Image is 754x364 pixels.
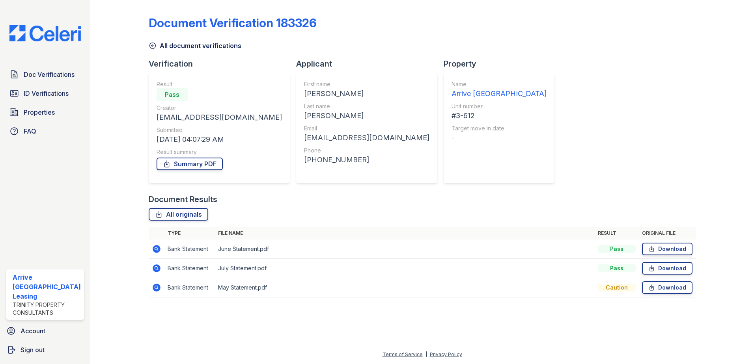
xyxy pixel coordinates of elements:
a: Download [642,262,692,275]
div: Result summary [157,148,282,156]
th: File name [215,227,595,240]
td: Bank Statement [164,259,215,278]
a: Download [642,281,692,294]
div: Property [444,58,561,69]
th: Original file [639,227,696,240]
td: Bank Statement [164,240,215,259]
div: Trinity Property Consultants [13,301,81,317]
span: ID Verifications [24,89,69,98]
div: First name [304,80,429,88]
a: Sign out [3,342,87,358]
div: [PERSON_NAME] [304,110,429,121]
div: Submitted [157,126,282,134]
div: Phone [304,147,429,154]
a: FAQ [6,123,84,139]
div: [EMAIL_ADDRESS][DOMAIN_NAME] [157,112,282,123]
img: CE_Logo_Blue-a8612792a0a2168367f1c8372b55b34899dd931a85d93a1a3d3e32e68fde9ad4.png [3,25,87,41]
a: Summary PDF [157,158,223,170]
div: - [452,132,547,143]
th: Result [595,227,639,240]
div: Caution [598,284,636,292]
td: July Statement.pdf [215,259,595,278]
div: #3-612 [452,110,547,121]
th: Type [164,227,215,240]
div: [EMAIL_ADDRESS][DOMAIN_NAME] [304,132,429,143]
a: Download [642,243,692,255]
a: Account [3,323,87,339]
div: Pass [598,245,636,253]
a: Doc Verifications [6,67,84,82]
div: Result [157,80,282,88]
div: Pass [598,264,636,272]
div: Unit number [452,102,547,110]
a: ID Verifications [6,85,84,101]
span: Account [21,326,45,336]
div: Document Verification 183326 [149,16,317,30]
div: Target move in date [452,124,547,132]
td: June Statement.pdf [215,240,595,259]
a: All document verifications [149,41,241,50]
span: Doc Verifications [24,70,75,79]
div: [PHONE_NUMBER] [304,154,429,165]
div: Name [452,80,547,88]
a: Terms of Service [383,351,423,357]
a: All originals [149,208,208,221]
span: Sign out [21,345,45,355]
div: [PERSON_NAME] [304,88,429,99]
div: Verification [149,58,296,69]
a: Name Arrive [GEOGRAPHIC_DATA] [452,80,547,99]
span: Properties [24,108,55,117]
div: Email [304,124,429,132]
a: Properties [6,104,84,120]
div: Creator [157,104,282,112]
div: Applicant [296,58,444,69]
div: Pass [157,88,188,101]
div: | [426,351,427,357]
a: Privacy Policy [430,351,462,357]
div: Arrive [GEOGRAPHIC_DATA] Leasing [13,273,81,301]
div: [DATE] 04:07:29 AM [157,134,282,145]
td: May Statement.pdf [215,278,595,297]
span: FAQ [24,126,36,136]
div: Last name [304,102,429,110]
div: Arrive [GEOGRAPHIC_DATA] [452,88,547,99]
td: Bank Statement [164,278,215,297]
div: Document Results [149,194,217,205]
